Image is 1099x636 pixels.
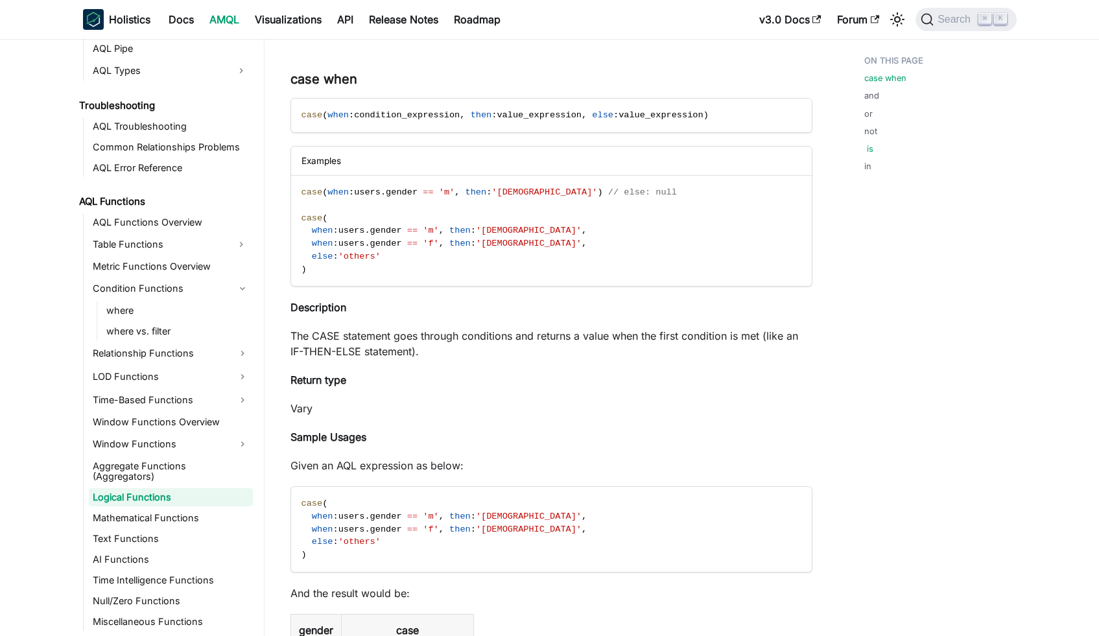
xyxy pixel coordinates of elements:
a: Condition Functions [89,278,253,299]
span: '[DEMOGRAPHIC_DATA]' [476,524,582,534]
a: HolisticsHolistics [83,9,150,30]
span: when [312,524,333,534]
p: Given an AQL expression as below: [290,458,812,473]
span: : [333,226,338,235]
nav: Docs sidebar [70,39,265,636]
span: 'm' [439,187,455,197]
a: Null/Zero Functions [89,592,253,610]
span: users [338,524,365,534]
span: ( [322,187,327,197]
span: case [301,213,323,223]
span: '[DEMOGRAPHIC_DATA]' [491,187,597,197]
span: ( [322,110,327,120]
span: '[DEMOGRAPHIC_DATA]' [476,239,582,248]
span: , [582,512,587,521]
span: ) [301,550,307,559]
strong: Return type [290,373,346,386]
a: AMQL [202,9,247,30]
a: where [102,301,253,320]
a: Time-Based Functions [89,390,253,410]
img: Holistics [83,9,104,30]
span: ) [598,187,603,197]
a: AQL Troubleshooting [89,117,253,135]
a: Docs [161,9,202,30]
a: AQL Pipe [89,40,253,58]
span: : [349,187,354,197]
span: // else: null [608,187,677,197]
a: Forum [829,9,887,30]
span: when [327,187,349,197]
span: value_expression [619,110,703,120]
kbd: ⌘ [978,13,991,25]
a: not [864,125,877,137]
a: AQL Types [89,60,230,81]
button: Expand sidebar category 'Table Functions' [230,234,253,255]
a: where vs. filter [102,322,253,340]
span: else [312,252,333,261]
p: Vary [290,401,812,416]
span: then [466,187,487,197]
span: gender [370,226,402,235]
span: : [333,239,338,248]
button: Expand sidebar category 'AQL Types' [230,60,253,81]
a: Metric Functions Overview [89,257,253,276]
a: LOD Functions [89,366,253,387]
span: : [471,512,476,521]
span: case [301,187,323,197]
span: then [449,524,471,534]
span: : [333,252,338,261]
span: gender [370,512,402,521]
button: Search (Command+K) [916,8,1016,31]
span: '[DEMOGRAPHIC_DATA]' [476,512,582,521]
span: , [460,110,465,120]
a: Logical Functions [89,488,253,506]
span: , [582,110,587,120]
kbd: K [994,13,1007,25]
span: == [407,524,418,534]
a: case when [864,72,906,84]
span: users [338,239,365,248]
span: ) [301,265,307,274]
a: Table Functions [89,234,230,255]
span: , [582,524,587,534]
span: gender [370,524,402,534]
span: users [338,226,365,235]
button: Switch between dark and light mode (currently light mode) [887,9,908,30]
strong: Sample Usages [290,430,366,443]
span: 'm' [423,226,438,235]
a: Roadmap [446,9,508,30]
span: when [327,110,349,120]
span: condition_expression [354,110,460,120]
span: , [439,239,444,248]
a: in [864,160,871,172]
a: Mathematical Functions [89,509,253,527]
span: ( [322,213,327,223]
span: 'others' [338,252,381,261]
a: Relationship Functions [89,343,253,364]
div: Examples [291,147,812,176]
a: Window Functions [89,434,253,454]
span: : [349,110,354,120]
span: : [491,110,497,120]
span: , [439,226,444,235]
b: Holistics [109,12,150,27]
a: Troubleshooting [75,97,253,115]
span: : [333,524,338,534]
span: Search [934,14,978,25]
span: when [312,512,333,521]
span: case [301,499,323,508]
span: , [582,239,587,248]
strong: Description [290,301,346,314]
span: ( [322,499,327,508]
span: : [333,537,338,547]
span: . [364,512,370,521]
a: Text Functions [89,530,253,548]
span: == [407,226,418,235]
a: Visualizations [247,9,329,30]
a: v3.0 Docs [751,9,829,30]
span: then [449,226,471,235]
span: : [333,512,338,521]
span: : [486,187,491,197]
a: AQL Functions [75,193,253,211]
span: == [423,187,433,197]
